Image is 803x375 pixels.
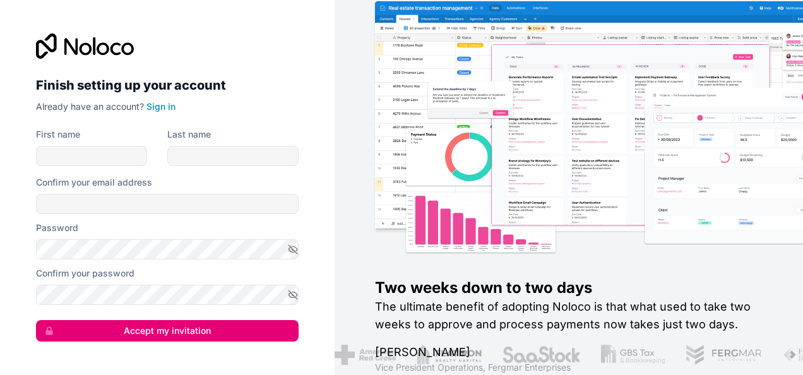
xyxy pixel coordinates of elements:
[36,74,299,97] h2: Finish setting up your account
[146,101,175,112] a: Sign in
[167,128,211,141] label: Last name
[333,345,394,365] img: /assets/american-red-cross-BAupjrZR.png
[36,176,152,189] label: Confirm your email address
[375,298,763,333] h2: The ultimate benefit of adopting Noloco is that what used to take two weeks to approve and proces...
[167,146,299,166] input: family-name
[375,361,763,374] h1: Vice President Operations , Fergmar Enterprises
[36,194,299,214] input: Email address
[36,285,299,305] input: Confirm password
[36,101,144,112] span: Already have an account?
[375,278,763,298] h1: Two weeks down to two days
[36,320,299,342] button: Accept my invitation
[375,343,763,361] h1: [PERSON_NAME]
[36,267,134,280] label: Confirm your password
[36,128,80,141] label: First name
[36,146,147,166] input: given-name
[36,239,299,259] input: Password
[36,222,78,234] label: Password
